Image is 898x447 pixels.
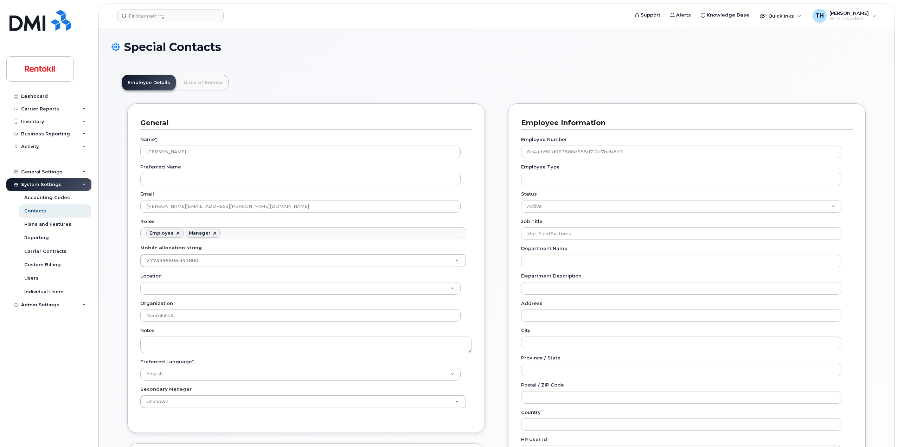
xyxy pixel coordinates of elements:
[140,386,192,392] label: Secondary Manager
[140,118,467,128] h3: General
[140,136,157,143] label: Name
[189,230,211,236] div: Manager
[521,164,560,170] label: Employee Type
[140,327,155,334] label: Notes
[140,191,154,197] label: Email
[521,300,543,307] label: Address
[178,75,229,90] a: Lines of Service
[155,136,157,142] abbr: required
[521,118,847,128] h3: Employee Information
[141,254,466,267] a: 2773395505.341800
[521,409,541,416] label: Country
[521,136,567,143] label: Employee Number
[142,398,168,405] span: Unknown
[521,273,582,279] label: Department Description
[521,218,543,225] label: Job Title
[521,436,547,443] label: HR user id
[111,41,881,53] h1: Special Contacts
[521,355,560,361] label: Province / State
[147,258,198,263] span: 2773395505.341800
[140,164,181,170] label: Preferred Name
[141,395,466,408] a: Unknown
[149,230,174,236] div: Employee
[521,191,537,197] label: Status
[140,273,162,279] label: Location
[521,382,564,388] label: Postal / ZIP Code
[122,75,176,90] a: Employee Details
[192,359,194,364] abbr: required
[521,327,531,334] label: City
[140,300,173,307] label: Organization
[140,218,155,225] label: Roles
[140,244,202,251] label: Mobile allocation string
[140,358,194,365] label: Preferred Language
[521,245,567,252] label: Department Name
